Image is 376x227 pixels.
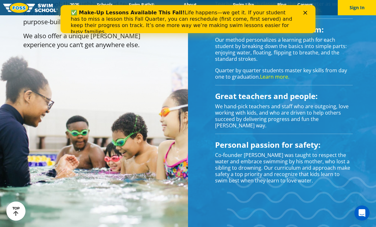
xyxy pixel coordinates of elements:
p: We also offer a unique [PERSON_NAME] experience you can’t get anywhere else. [23,32,161,49]
a: Learn more. [260,73,289,80]
iframe: Intercom live chat banner [61,5,315,33]
div: Close [243,6,249,10]
span: Personal passion for safety: [215,139,321,150]
a: Blog [272,2,292,8]
a: Swim Path® Program [118,2,165,14]
b: ✅ Make-Up Lessons Available This Fall! [10,4,124,11]
p: Our method personalizes a learning path for each student by breaking down the basics into simple ... [215,37,353,62]
a: Swim Like [PERSON_NAME] [215,2,272,14]
a: Schools [91,2,118,8]
img: FOSS Swim School Logo [3,3,58,13]
span: Great teachers and people: [215,91,318,101]
div: TOP [12,206,20,216]
a: About [PERSON_NAME] [165,2,215,14]
div: Life happens—we get it. If your student has to miss a lesson this Fall Quarter, you can reschedul... [10,4,235,30]
p: Quarter by quarter students master key skills from day one to graduation. [215,67,353,80]
p: Co-founder [PERSON_NAME] was taught to respect the water and embrace swimming by his mother, who ... [215,152,353,184]
a: Careers [292,2,318,8]
p: We hand-pick teachers and staff who are outgoing, love working with kids, and who are driven to h... [215,103,353,129]
iframe: Intercom live chat [354,205,370,221]
a: 2025 Calendar [58,2,91,14]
